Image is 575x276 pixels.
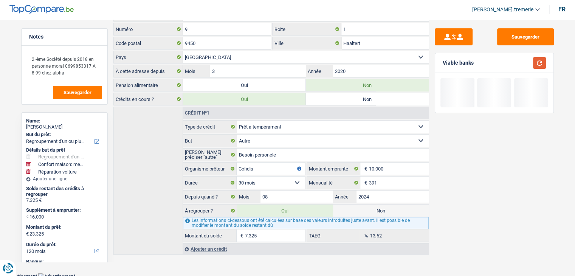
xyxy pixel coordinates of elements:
[333,191,356,203] label: Année
[183,229,237,242] label: Montant du solde
[26,207,101,213] label: Supplément à emprunter:
[114,51,183,63] label: Pays
[26,259,103,265] div: Banque:
[29,34,100,40] h5: Notes
[497,28,554,45] button: Sauvegarder
[26,231,29,237] span: €
[360,177,369,189] span: €
[360,163,369,175] span: €
[26,197,103,203] div: 7.325 €
[183,243,428,254] div: Ajouter un crédit
[114,93,183,105] label: Crédits en cours ?
[307,177,361,189] label: Mensualité
[26,124,103,130] div: [PERSON_NAME]
[26,132,101,138] label: But du prêt:
[26,242,101,248] label: Durée du prêt:
[114,65,183,77] label: À cette adresse depuis
[26,176,103,181] div: Ajouter une ligne
[306,93,429,105] label: Non
[183,217,428,229] div: Les informations ci-dessous ont été calculées sur base des valeurs introduites juste avant. Il es...
[237,229,245,242] span: €
[183,205,237,217] label: À regrouper ?
[64,90,91,95] span: Sauvegarder
[114,79,183,91] label: Pension alimentaire
[9,5,74,14] img: TopCompare Logo
[26,186,103,197] div: Solde restant des crédits à regrouper
[356,191,429,203] input: AAAA
[53,86,102,99] button: Sauvegarder
[183,111,211,115] div: Crédit nº1
[183,65,210,77] label: Mois
[237,191,260,203] label: Mois
[183,93,306,105] label: Oui
[260,191,333,203] input: MM
[307,229,361,242] label: TAEG
[360,229,370,242] span: %
[26,214,29,220] span: €
[26,118,103,124] div: Name:
[183,79,306,91] label: Oui
[183,163,237,175] label: Organisme prêteur
[306,65,333,77] label: Année
[472,6,533,13] span: [PERSON_NAME].tremerie
[273,23,341,35] label: Boite
[443,60,474,66] div: Viable banks
[307,163,361,175] label: Montant emprunté
[114,37,183,49] label: Code postal
[558,6,566,13] div: fr
[114,23,183,35] label: Numéro
[183,177,237,189] label: Durée
[183,149,237,161] label: [PERSON_NAME] préciser "autre"
[210,65,305,77] input: MM
[306,79,429,91] label: Non
[26,147,103,153] div: Détails but du prêt
[333,65,428,77] input: AAAA
[466,3,540,16] a: [PERSON_NAME].tremerie
[273,37,341,49] label: Ville
[183,191,237,203] label: Depuis quand ?
[183,121,237,133] label: Type de crédit
[26,224,101,230] label: Montant du prêt:
[237,205,333,217] label: Oui
[183,135,237,147] label: But
[333,205,429,217] label: Non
